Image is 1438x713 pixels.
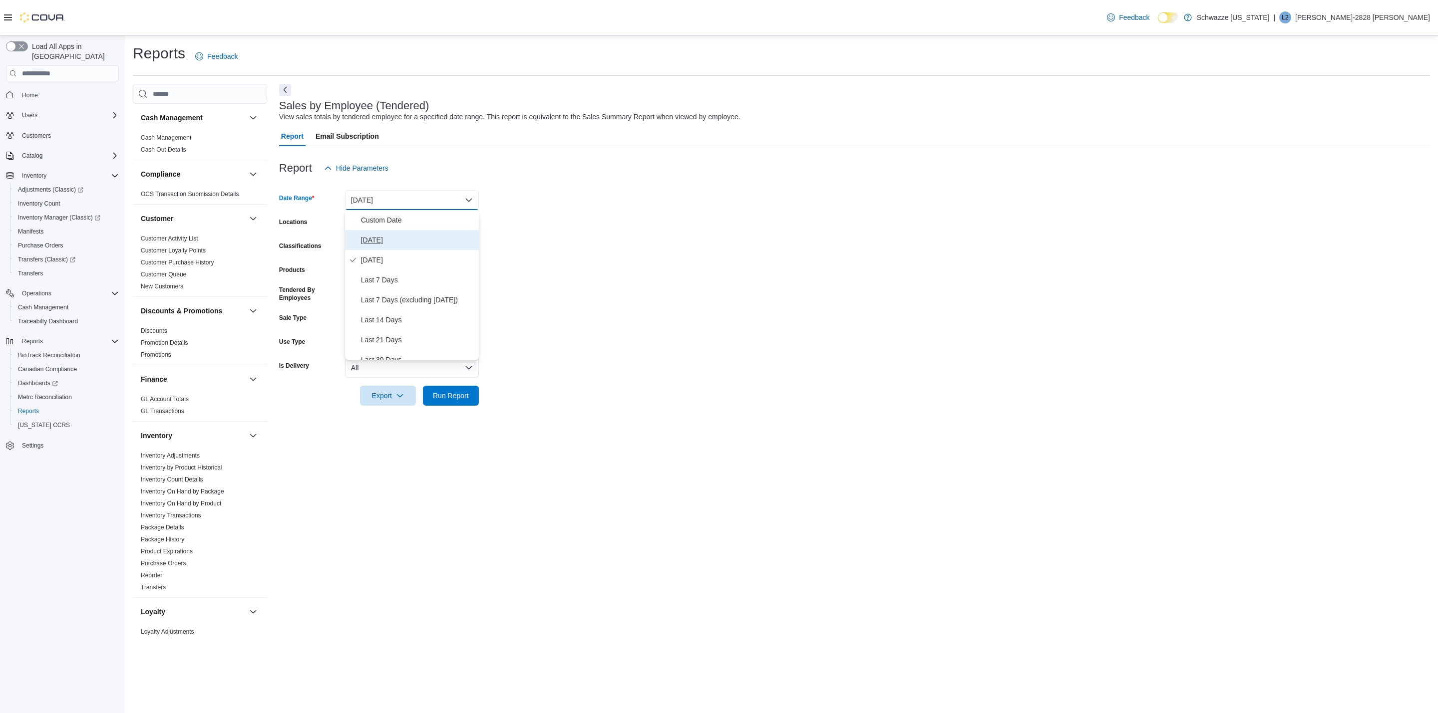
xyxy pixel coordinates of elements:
[279,100,429,112] h3: Sales by Employee (Tendered)
[18,365,77,373] span: Canadian Compliance
[14,253,119,265] span: Transfers (Classic)
[320,158,392,178] button: Hide Parameters
[22,111,37,119] span: Users
[247,305,259,317] button: Discounts & Promotions
[18,186,83,194] span: Adjustments (Classic)
[141,431,172,441] h3: Inventory
[10,390,123,404] button: Metrc Reconciliation
[14,184,119,196] span: Adjustments (Classic)
[191,46,242,66] a: Feedback
[141,146,186,154] span: Cash Out Details
[18,88,119,101] span: Home
[18,214,100,222] span: Inventory Manager (Classic)
[18,407,39,415] span: Reports
[18,170,119,182] span: Inventory
[141,247,206,254] a: Customer Loyalty Points
[141,488,224,495] a: Inventory On Hand by Package
[133,43,185,63] h1: Reports
[361,354,475,366] span: Last 30 Days
[18,335,47,347] button: Reports
[133,325,267,365] div: Discounts & Promotions
[133,188,267,204] div: Compliance
[18,303,68,311] span: Cash Management
[361,334,475,346] span: Last 21 Days
[361,314,475,326] span: Last 14 Days
[18,255,75,263] span: Transfers (Classic)
[141,351,171,358] a: Promotions
[141,282,183,290] span: New Customers
[141,512,201,519] a: Inventory Transactions
[10,418,123,432] button: [US_STATE] CCRS
[345,210,479,360] div: Select listbox
[2,108,123,122] button: Users
[361,294,475,306] span: Last 7 Days (excluding [DATE])
[18,228,43,236] span: Manifests
[336,163,388,173] span: Hide Parameters
[141,584,166,591] a: Transfers
[141,214,173,224] h3: Customer
[6,83,119,478] nav: Complex example
[141,560,186,567] a: Purchase Orders
[14,253,79,265] a: Transfers (Classic)
[141,258,214,266] span: Customer Purchase History
[22,337,43,345] span: Reports
[141,464,222,472] span: Inventory by Product Historical
[141,146,186,153] a: Cash Out Details
[247,112,259,124] button: Cash Management
[10,238,123,252] button: Purchase Orders
[18,129,119,142] span: Customers
[18,269,43,277] span: Transfers
[345,358,479,378] button: All
[14,405,119,417] span: Reports
[14,363,119,375] span: Canadian Compliance
[10,197,123,211] button: Inventory Count
[1103,7,1153,27] a: Feedback
[141,214,245,224] button: Customer
[14,391,119,403] span: Metrc Reconciliation
[10,266,123,280] button: Transfers
[1158,12,1179,23] input: Dark Mode
[14,419,74,431] a: [US_STATE] CCRS
[141,169,180,179] h3: Compliance
[141,607,245,617] button: Loyalty
[14,226,47,238] a: Manifests
[18,109,119,121] span: Users
[14,349,119,361] span: BioTrack Reconciliation
[14,212,119,224] span: Inventory Manager (Classic)
[14,315,82,327] a: Traceabilty Dashboard
[141,327,167,334] a: Discounts
[14,391,76,403] a: Metrc Reconciliation
[133,132,267,160] div: Cash Management
[1282,11,1288,23] span: L2
[18,150,119,162] span: Catalog
[18,335,119,347] span: Reports
[361,254,475,266] span: [DATE]
[14,239,119,251] span: Purchase Orders
[141,499,221,507] span: Inventory On Hand by Product
[1279,11,1291,23] div: Lizzette-2828 Marquez
[279,286,341,302] label: Tendered By Employees
[141,113,203,123] h3: Cash Management
[18,150,46,162] button: Catalog
[141,191,239,198] a: OCS Transaction Submission Details
[141,374,167,384] h3: Finance
[141,306,222,316] h3: Discounts & Promotions
[141,547,193,555] span: Product Expirations
[141,270,186,278] span: Customer Queue
[247,606,259,618] button: Loyalty
[14,315,119,327] span: Traceabilty Dashboard
[14,301,72,313] a: Cash Management
[133,393,267,421] div: Finance
[14,377,62,389] a: Dashboards
[141,113,245,123] button: Cash Management
[18,421,70,429] span: [US_STATE] CCRS
[281,126,304,146] span: Report
[2,128,123,143] button: Customers
[10,211,123,225] a: Inventory Manager (Classic)
[141,476,203,483] a: Inventory Count Details
[345,190,479,210] button: [DATE]
[141,134,191,142] span: Cash Management
[141,464,222,471] a: Inventory by Product Historical
[361,234,475,246] span: [DATE]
